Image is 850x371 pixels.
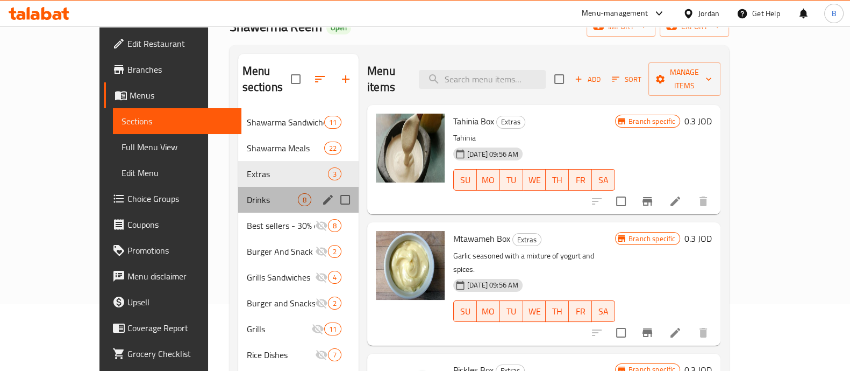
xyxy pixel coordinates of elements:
button: TU [500,169,523,191]
div: Burger and Snacks Meals [247,297,315,310]
div: Jordan [698,8,719,19]
button: WE [523,300,546,322]
div: Grills Sandwiches4 [238,264,359,290]
div: items [328,271,341,284]
span: Drinks [247,193,298,206]
span: Sort sections [307,66,333,92]
button: delete [690,320,716,346]
span: Branch specific [624,234,680,244]
span: Promotions [127,244,233,257]
span: Grills Sandwiches [247,271,315,284]
span: TH [550,172,565,188]
span: Shawarma Sandwiches [247,116,324,129]
svg: Inactive section [315,245,328,258]
span: 3 [328,169,341,179]
span: Branch specific [624,116,680,127]
div: Extras [512,233,541,246]
svg: Inactive section [315,219,328,232]
span: [DATE] 09:56 AM [463,149,523,159]
a: Edit Menu [113,160,241,186]
span: Grocery Checklist [127,347,233,360]
span: Edit Menu [122,166,233,179]
span: Coupons [127,218,233,231]
span: WE [527,304,542,319]
span: [DATE] 09:56 AM [463,280,523,290]
div: Open [326,22,351,34]
span: Sections [122,115,233,128]
span: Select to update [610,321,632,344]
span: 4 [328,272,341,283]
div: Menu-management [582,7,648,20]
a: Coupons [104,212,241,237]
button: Sort [609,71,644,88]
div: items [328,245,341,258]
button: Add section [333,66,359,92]
div: Shawarma Meals [247,142,324,155]
a: Branches [104,57,241,82]
div: Drinks8edit [238,187,359,213]
button: SU [453,300,477,322]
span: Add [573,73,602,86]
div: Best sellers - 30% off on selected items [247,219,315,232]
span: 2 [328,298,341,309]
span: B [831,8,836,19]
span: Extras [247,167,328,180]
span: Menus [130,89,233,102]
a: Menu disclaimer [104,263,241,289]
span: Choice Groups [127,192,233,205]
svg: Inactive section [315,271,328,284]
span: Open [326,23,351,32]
a: Sections [113,108,241,134]
span: TU [504,304,519,319]
a: Grocery Checklist [104,341,241,367]
button: MO [477,169,500,191]
button: FR [569,300,592,322]
span: MO [481,304,496,319]
button: delete [690,188,716,214]
span: 8 [328,221,341,231]
span: export [668,20,720,33]
span: SU [458,304,473,319]
a: Edit menu item [669,195,682,208]
img: Tahinia Box [376,114,445,183]
div: items [328,297,341,310]
div: Extras [496,116,525,129]
span: Select all sections [284,68,307,90]
a: Upsell [104,289,241,315]
div: items [324,116,341,129]
span: Select section [548,68,570,90]
span: Tahinia Box [453,113,494,129]
span: SA [596,304,611,319]
button: WE [523,169,546,191]
div: items [324,142,341,155]
a: Edit menu item [669,326,682,339]
span: TU [504,172,519,188]
span: FR [573,304,588,319]
span: 11 [325,324,341,334]
span: MO [481,172,496,188]
span: Manage items [657,66,712,93]
button: SU [453,169,477,191]
span: Burger And Snack Sandwiches [247,245,315,258]
div: items [328,219,341,232]
span: 7 [328,350,341,360]
a: Promotions [104,237,241,263]
h2: Menu items [367,63,406,95]
a: Edit Restaurant [104,31,241,57]
h6: 0.3 JOD [684,231,712,246]
button: SA [592,300,615,322]
svg: Inactive section [315,297,328,310]
span: Add item [570,71,605,88]
h6: 0.3 JOD [684,114,712,129]
span: Grills [247,323,311,335]
span: Coverage Report [127,321,233,334]
span: Extras [497,116,525,128]
button: TU [500,300,523,322]
div: Best sellers - 30% off on selected items8 [238,213,359,239]
span: 2 [328,247,341,257]
img: Mtawameh Box [376,231,445,300]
